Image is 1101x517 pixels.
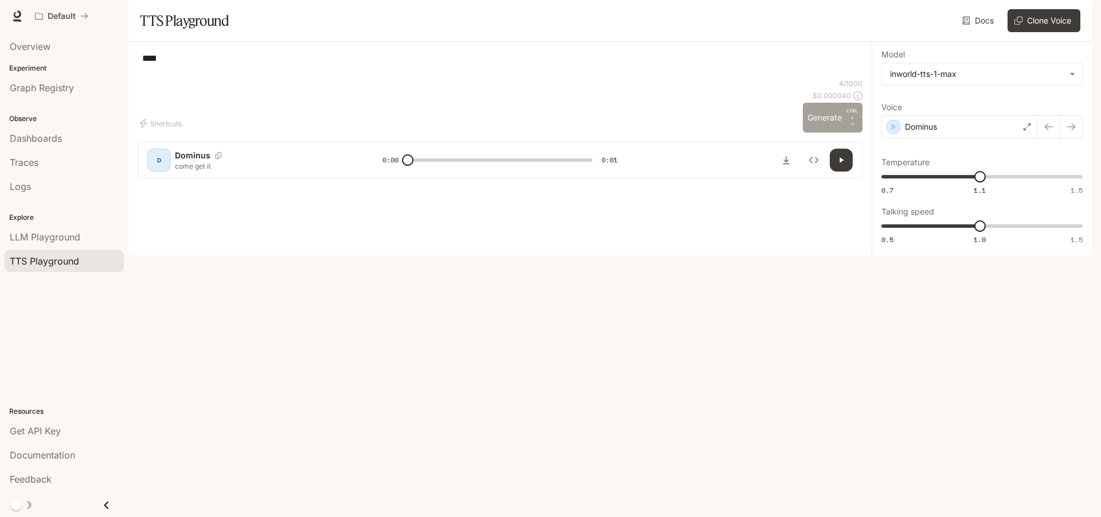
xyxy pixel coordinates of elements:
button: All workspaces [30,5,93,28]
span: 0.7 [881,185,893,195]
div: inworld-tts-1-max [890,68,1064,80]
p: Dominus [175,150,210,161]
div: D [150,151,168,169]
button: Download audio [775,149,798,172]
p: Dominus [905,121,937,133]
span: 0:01 [602,154,618,166]
h1: TTS Playground [140,9,229,32]
p: 4 / 1000 [839,79,862,88]
p: Default [48,11,76,21]
span: 0:00 [382,154,399,166]
button: Copy Voice ID [210,152,227,159]
a: Docs [960,9,998,32]
span: 1.0 [974,235,986,244]
div: inworld-tts-1-max [882,63,1082,85]
p: Temperature [881,158,930,166]
p: Voice [881,103,902,111]
span: 1.5 [1071,185,1083,195]
span: 1.1 [974,185,986,195]
p: come get it [175,161,355,171]
button: GenerateCTRL +⏎ [803,103,862,133]
p: $ 0.000040 [813,91,851,100]
button: Inspect [802,149,825,172]
p: Model [881,50,905,59]
span: 1.5 [1071,235,1083,244]
p: ⏎ [846,107,858,128]
p: CTRL + [846,107,858,121]
span: 0.5 [881,235,893,244]
button: Clone Voice [1008,9,1080,32]
p: Talking speed [881,208,934,216]
button: Shortcuts [138,114,186,133]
